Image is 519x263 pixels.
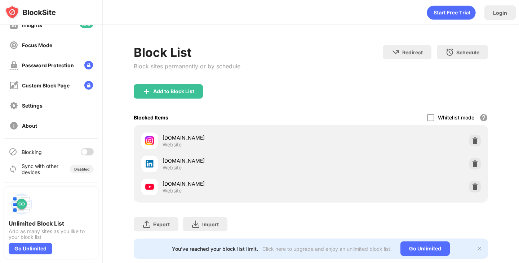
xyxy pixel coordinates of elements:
[22,149,42,155] div: Blocking
[9,243,52,254] div: Go Unlimited
[9,165,17,173] img: sync-icon.svg
[493,10,507,16] div: Login
[22,42,52,48] div: Focus Mode
[172,246,258,252] div: You’ve reached your block list limit.
[163,180,311,187] div: [DOMAIN_NAME]
[427,5,476,20] div: animation
[84,61,93,69] img: lock-menu.svg
[145,182,154,191] img: favicons
[9,61,18,70] img: password-protection-off.svg
[22,123,37,129] div: About
[5,5,56,19] img: logo-blocksite.svg
[163,157,311,164] div: [DOMAIN_NAME]
[134,114,168,121] div: Blocked Items
[9,220,94,227] div: Unlimited Block List
[438,114,474,121] div: Whitelist mode
[456,49,479,55] div: Schedule
[9,41,18,50] img: focus-off.svg
[402,49,423,55] div: Redirect
[400,241,450,256] div: Go Unlimited
[145,136,154,145] img: favicons
[22,103,43,109] div: Settings
[153,221,170,227] div: Export
[74,167,89,171] div: Disabled
[153,89,194,94] div: Add to Block List
[22,82,70,89] div: Custom Block Page
[9,21,18,30] img: insights-off.svg
[163,134,311,141] div: [DOMAIN_NAME]
[22,163,59,175] div: Sync with other devices
[9,81,18,90] img: customize-block-page-off.svg
[163,164,182,171] div: Website
[9,121,18,130] img: about-off.svg
[476,246,482,251] img: x-button.svg
[22,22,42,28] div: Insights
[163,141,182,148] div: Website
[145,159,154,168] img: favicons
[134,45,240,60] div: Block List
[9,148,17,156] img: blocking-icon.svg
[202,221,219,227] div: Import
[22,62,74,68] div: Password Protection
[163,187,182,194] div: Website
[9,191,35,217] img: push-block-list.svg
[262,246,392,252] div: Click here to upgrade and enjoy an unlimited block list.
[9,101,18,110] img: settings-off.svg
[134,63,240,70] div: Block sites permanently or by schedule
[9,228,94,240] div: Add as many sites as you like to your block list
[80,22,93,28] img: new-icon.svg
[84,81,93,90] img: lock-menu.svg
